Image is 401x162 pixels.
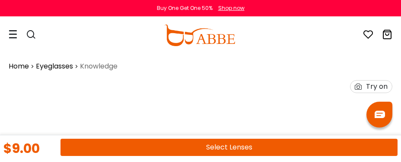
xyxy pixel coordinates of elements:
[375,111,385,118] img: chat
[80,61,118,72] span: Knowledge
[9,61,29,72] a: Home
[218,4,245,12] div: Shop now
[214,4,245,12] a: Shop now
[164,25,235,46] img: abbeglasses.com
[366,81,388,93] div: Try on
[157,4,213,12] div: Buy One Get One 50%
[36,61,73,72] a: Eyeglasses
